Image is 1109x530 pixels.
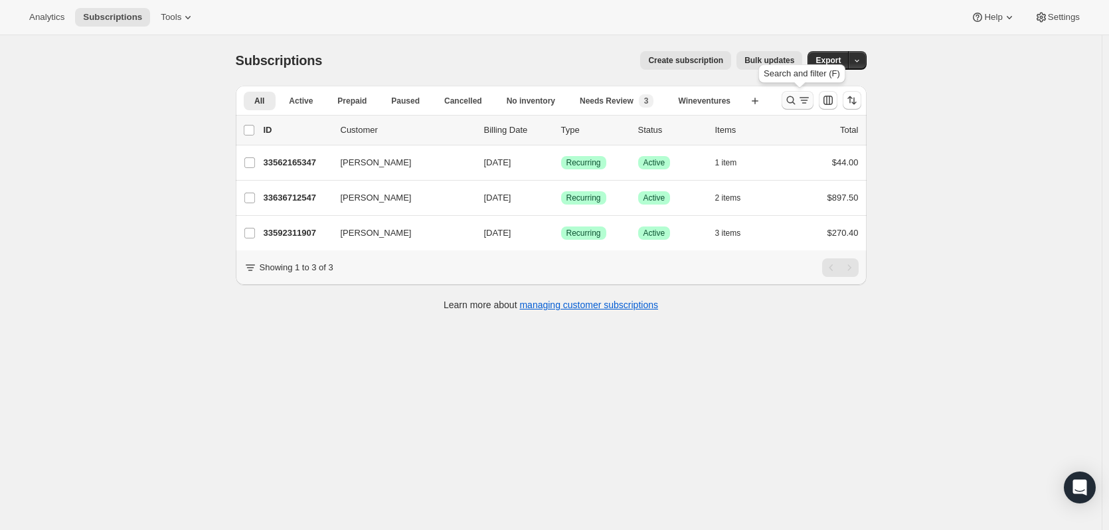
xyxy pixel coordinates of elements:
button: Tools [153,8,203,27]
button: 2 items [715,189,756,207]
div: 33562165347[PERSON_NAME][DATE]SuccessRecurringSuccessActive1 item$44.00 [264,153,859,172]
span: [DATE] [484,193,511,203]
span: Needs Review [580,96,634,106]
span: 2 items [715,193,741,203]
nav: Pagination [822,258,859,277]
button: 1 item [715,153,752,172]
span: [PERSON_NAME] [341,191,412,205]
p: 33592311907 [264,226,330,240]
div: IDCustomerBilling DateTypeStatusItemsTotal [264,124,859,137]
button: [PERSON_NAME] [333,222,466,244]
p: Billing Date [484,124,551,137]
button: Search and filter results [782,91,813,110]
span: [PERSON_NAME] [341,226,412,240]
span: Recurring [566,157,601,168]
p: 33562165347 [264,156,330,169]
span: Active [643,157,665,168]
span: $44.00 [832,157,859,167]
button: Analytics [21,8,72,27]
button: 3 items [715,224,756,242]
span: Recurring [566,193,601,203]
p: Learn more about [444,298,658,311]
div: Items [715,124,782,137]
span: Tools [161,12,181,23]
span: Subscriptions [236,53,323,68]
span: $897.50 [827,193,859,203]
span: 1 item [715,157,737,168]
div: Type [561,124,628,137]
button: [PERSON_NAME] [333,152,466,173]
p: Customer [341,124,473,137]
span: Cancelled [444,96,482,106]
p: 33636712547 [264,191,330,205]
button: Settings [1027,8,1088,27]
span: Analytics [29,12,64,23]
span: Export [815,55,841,66]
button: More views [244,113,313,127]
div: Open Intercom Messenger [1064,472,1096,503]
span: [DATE] [484,228,511,238]
button: Customize table column order and visibility [819,91,837,110]
a: managing customer subscriptions [519,300,658,310]
button: [PERSON_NAME] [333,187,466,209]
p: ID [264,124,330,137]
span: Bulk updates [744,55,794,66]
span: $270.40 [827,228,859,238]
button: Help [963,8,1023,27]
span: Active [289,96,313,106]
button: Create new view [744,92,766,110]
button: Sort the results [843,91,861,110]
span: No inventory [507,96,555,106]
button: Export [808,51,849,70]
p: Status [638,124,705,137]
span: Active [643,228,665,238]
span: Help [984,12,1002,23]
span: Paused [391,96,420,106]
span: Subscriptions [83,12,142,23]
button: Subscriptions [75,8,150,27]
span: Wineventures [678,96,730,106]
p: Total [840,124,858,137]
span: Settings [1048,12,1080,23]
button: Bulk updates [736,51,802,70]
span: 3 items [715,228,741,238]
span: 3 [644,96,649,106]
span: [PERSON_NAME] [341,156,412,169]
span: Prepaid [337,96,367,106]
p: Showing 1 to 3 of 3 [260,261,333,274]
div: 33592311907[PERSON_NAME][DATE]SuccessRecurringSuccessActive3 items$270.40 [264,224,859,242]
span: Active [643,193,665,203]
div: 33636712547[PERSON_NAME][DATE]SuccessRecurringSuccessActive2 items$897.50 [264,189,859,207]
span: All [254,96,264,106]
span: [DATE] [484,157,511,167]
button: Create subscription [640,51,731,70]
span: Create subscription [648,55,723,66]
span: Recurring [566,228,601,238]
